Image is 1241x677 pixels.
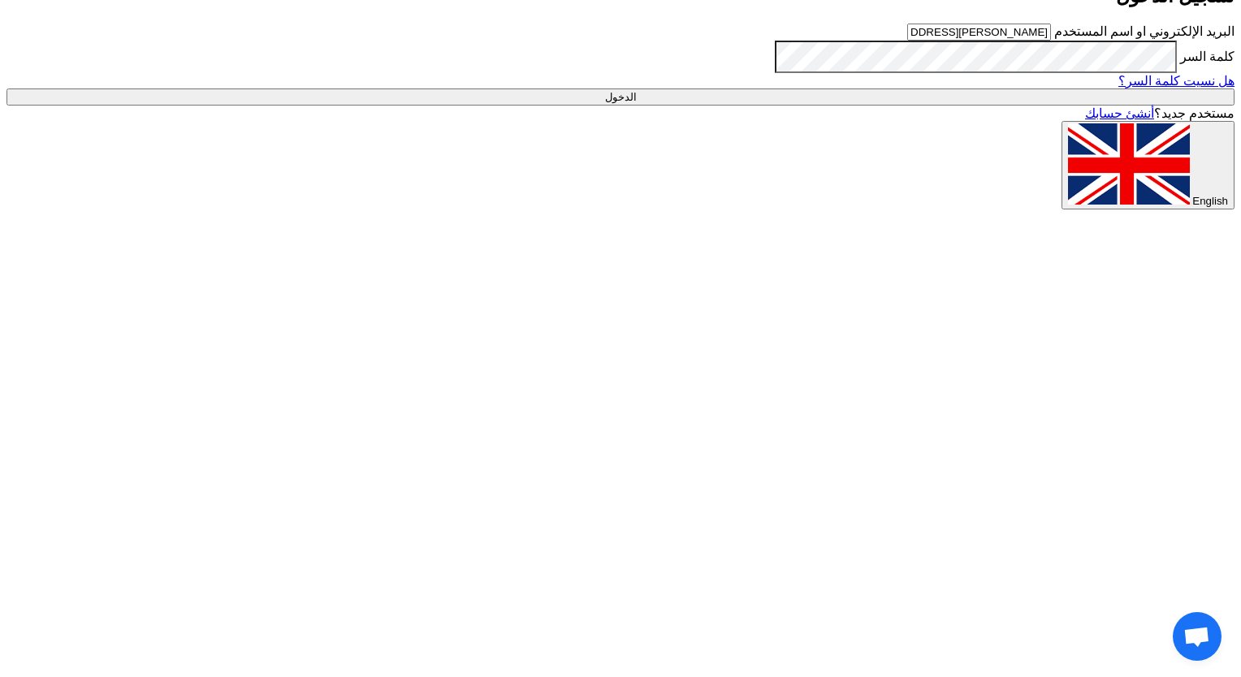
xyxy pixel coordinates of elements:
[907,24,1051,41] input: أدخل بريد العمل الإلكتروني او اسم المستخدم الخاص بك ...
[1062,121,1235,209] button: English
[1068,123,1190,205] img: en-US.png
[1180,50,1235,63] label: كلمة السر
[1192,195,1228,207] span: English
[6,88,1235,106] input: الدخول
[1054,24,1235,38] label: البريد الإلكتروني او اسم المستخدم
[6,106,1235,121] div: مستخدم جديد؟
[1118,74,1235,88] a: هل نسيت كلمة السر؟
[1173,612,1222,661] a: Open chat
[1085,106,1154,120] a: أنشئ حسابك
